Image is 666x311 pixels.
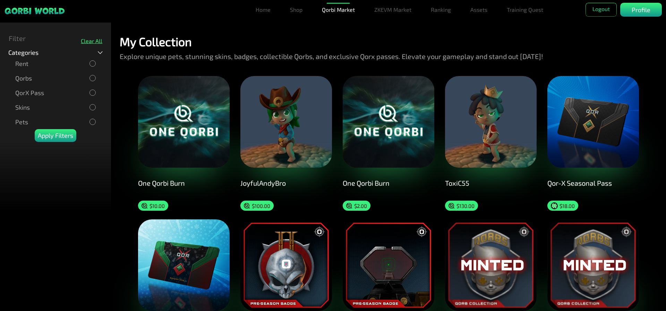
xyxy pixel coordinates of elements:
p: $ 10.00 [150,203,165,209]
div: ToxiC55 [445,179,537,187]
a: Home [253,3,273,17]
p: Profile [632,5,650,15]
a: Qorbi Market [319,3,358,17]
a: Shop [287,3,305,17]
a: ZKEVM Market [372,3,414,17]
img: One Qorbi Burn [138,76,230,168]
img: ToxiC55 [445,76,537,168]
p: Rent [15,60,28,67]
a: Ranking [428,3,454,17]
div: JoyfulAndyBro [240,179,332,187]
p: My Collection [120,35,192,49]
img: JoyfulAndyBro [240,76,332,168]
p: Qorbs [15,75,32,82]
img: Qorb Premier Badge [547,219,639,311]
div: One Qorbi Burn [138,179,230,187]
img: Green One-Tap Sight [343,219,434,311]
p: $ 2.00 [354,203,367,209]
p: QorX Pass [15,89,44,96]
img: Qor-X Seasonal Pass Holiday [138,219,230,311]
p: Apply Filters [38,131,73,140]
p: Skins [15,104,30,111]
img: Qorb Premier Badge [445,219,537,311]
div: Clear All [81,37,102,44]
p: Pets [15,118,28,126]
p: Filter [9,33,26,43]
img: One Qorbi Burn [343,76,434,168]
a: Training Quest [504,3,546,17]
img: Qor-X Seasonal Pass [547,76,639,168]
a: Assets [468,3,490,17]
p: Explore unique pets, stunning skins, badges, collectible Qorbs, and exclusive Qorx passes. Elevat... [120,49,543,64]
p: $ 18.00 [560,203,575,209]
div: One Qorbi Burn [343,179,435,187]
p: Categories [8,49,39,56]
p: $ 100.00 [252,203,270,209]
div: Qor-X Seasonal Pass [547,179,639,187]
button: Logout [586,3,617,17]
img: Platinum Rookie Bronze Level 2 [240,219,332,311]
img: sticky brand-logo [4,7,65,15]
p: $ 130.00 [456,203,475,209]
